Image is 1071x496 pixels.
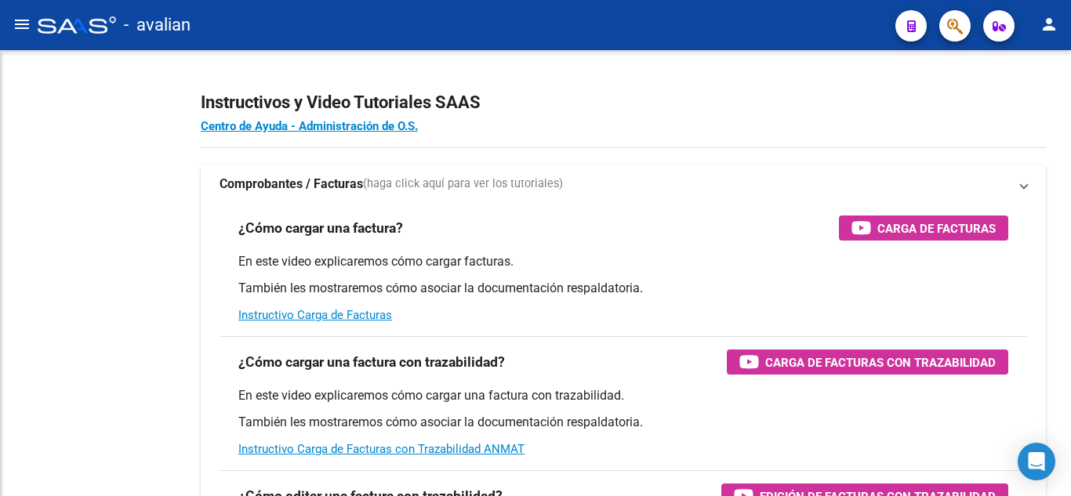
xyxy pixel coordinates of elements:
[238,351,505,373] h3: ¿Cómo cargar una factura con trazabilidad?
[765,353,996,372] span: Carga de Facturas con Trazabilidad
[124,8,191,42] span: - avalian
[238,414,1008,431] p: También les mostraremos cómo asociar la documentación respaldatoria.
[201,165,1046,203] mat-expansion-panel-header: Comprobantes / Facturas(haga click aquí para ver los tutoriales)
[238,217,403,239] h3: ¿Cómo cargar una factura?
[877,219,996,238] span: Carga de Facturas
[238,387,1008,404] p: En este video explicaremos cómo cargar una factura con trazabilidad.
[727,349,1008,375] button: Carga de Facturas con Trazabilidad
[220,176,363,193] strong: Comprobantes / Facturas
[13,15,31,34] mat-icon: menu
[238,253,1008,270] p: En este video explicaremos cómo cargar facturas.
[201,119,418,133] a: Centro de Ayuda - Administración de O.S.
[1040,15,1058,34] mat-icon: person
[201,88,1046,118] h2: Instructivos y Video Tutoriales SAAS
[839,215,1008,241] button: Carga de Facturas
[238,280,1008,297] p: También les mostraremos cómo asociar la documentación respaldatoria.
[1018,443,1055,480] div: Open Intercom Messenger
[363,176,563,193] span: (haga click aquí para ver los tutoriales)
[238,442,525,456] a: Instructivo Carga de Facturas con Trazabilidad ANMAT
[238,308,392,322] a: Instructivo Carga de Facturas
